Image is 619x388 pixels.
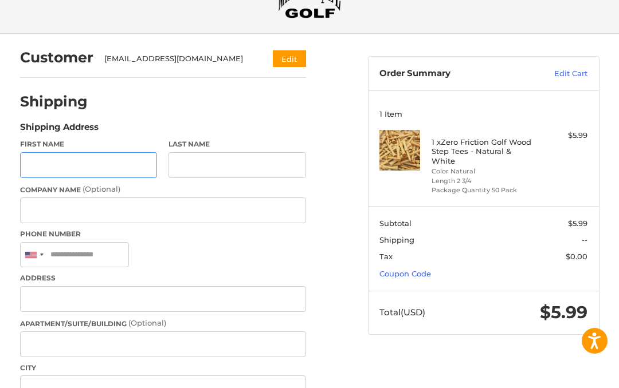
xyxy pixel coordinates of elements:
h4: 1 x Zero Friction Golf Wood Step Tees - Natural & White [432,137,533,165]
small: (Optional) [83,184,120,193]
button: Edit [273,50,306,67]
span: $0.00 [566,252,587,261]
label: First Name [20,139,158,149]
span: $5.99 [568,219,587,228]
label: Apartment/Suite/Building [20,318,306,329]
small: (Optional) [128,318,166,327]
span: -- [582,235,587,244]
label: City [20,363,306,373]
label: Address [20,273,306,283]
span: $5.99 [540,302,587,323]
a: Edit Cart [521,68,587,80]
h2: Customer [20,49,93,66]
label: Phone Number [20,229,306,239]
div: $5.99 [535,130,587,141]
h3: 1 Item [379,109,587,118]
span: Total (USD) [379,307,425,318]
label: Last Name [169,139,306,149]
li: Length 2 3/4 [432,176,533,186]
div: United States: +1 [21,243,47,267]
span: Tax [379,252,393,261]
span: Subtotal [379,219,412,228]
label: Company Name [20,184,306,195]
h2: Shipping [20,93,88,110]
h3: Order Summary [379,68,521,80]
legend: Shipping Address [20,121,99,139]
li: Color Natural [432,167,533,176]
div: [EMAIL_ADDRESS][DOMAIN_NAME] [104,53,250,65]
a: Coupon Code [379,269,431,278]
span: Shipping [379,235,414,244]
li: Package Quantity 50 Pack [432,185,533,195]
